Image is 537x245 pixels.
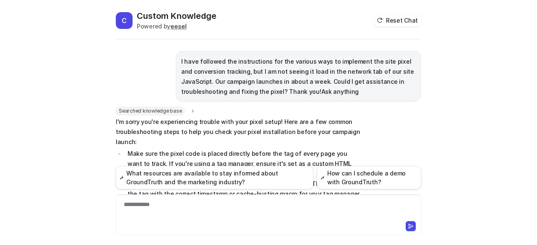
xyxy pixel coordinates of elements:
[116,166,313,189] button: What resources are available to stay informed about GroundTruth and the marketing industry?
[181,57,416,97] p: I have followed the instructions for the various ways to implement the site pixel and conversion ...
[317,166,421,189] button: How can I schedule a demo with GroundTruth?
[374,14,421,26] button: Reset Chat
[137,22,216,31] div: Powered by
[116,12,133,29] span: C
[116,107,185,115] span: Searched knowledge base
[125,149,361,179] li: Make sure the pixel code is placed directly before the tag of every page you want to track. If yo...
[137,10,216,22] h2: Custom Knowledge
[116,117,361,147] p: I'm sorry you're experiencing trouble with your pixel setup! Here are a few common troubleshootin...
[170,23,187,30] b: eesel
